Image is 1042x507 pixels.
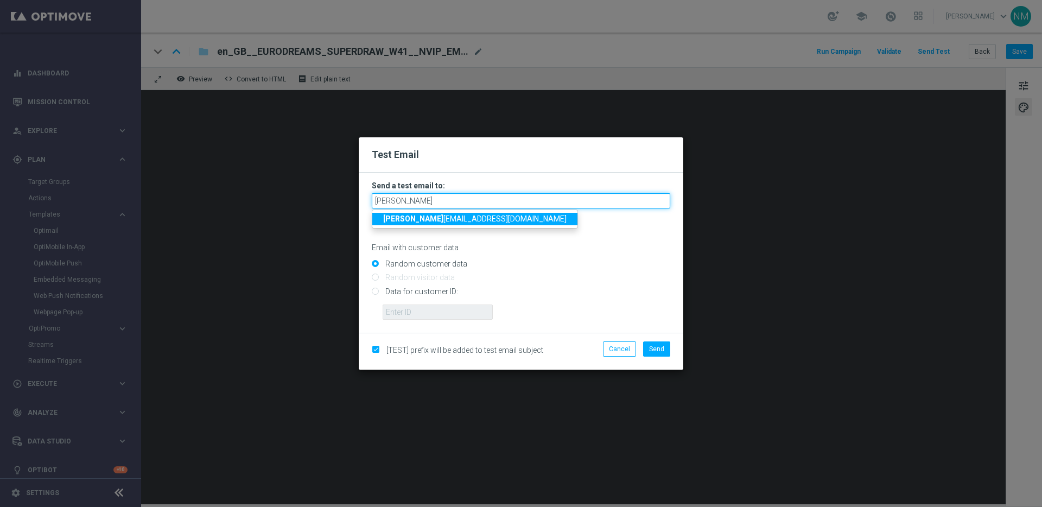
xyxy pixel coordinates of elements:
[372,148,670,161] h2: Test Email
[383,259,467,269] label: Random customer data
[372,181,670,191] h3: Send a test email to:
[643,341,670,357] button: Send
[372,243,670,252] p: Email with customer data
[603,341,636,357] button: Cancel
[372,213,577,225] a: [PERSON_NAME][EMAIL_ADDRESS][DOMAIN_NAME]
[386,346,543,354] span: [TEST] prefix will be added to test email subject
[383,305,493,320] input: Enter ID
[383,214,443,223] strong: [PERSON_NAME]
[649,345,664,353] span: Send
[383,214,567,223] span: [EMAIL_ADDRESS][DOMAIN_NAME]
